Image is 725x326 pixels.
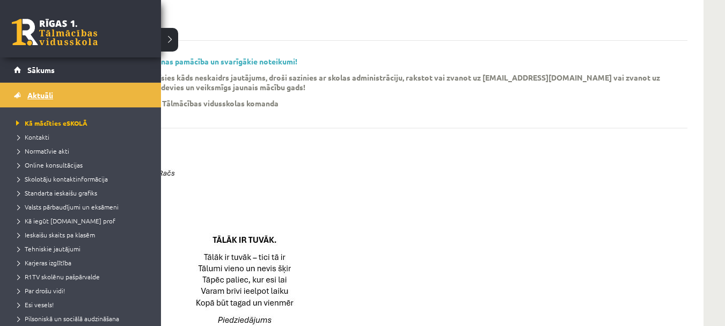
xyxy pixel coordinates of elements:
[13,160,150,170] a: Online konsultācijas
[13,188,150,198] a: Standarta ieskaišu grafiks
[13,258,150,267] a: Karjeras izglītība
[13,175,108,183] span: Skolotāju kontaktinformācija
[13,147,69,155] span: Normatīvie akti
[134,98,279,108] p: Rīgas 1. Tālmācības vidusskolas komanda
[13,300,150,309] a: Esi vesels!
[13,300,54,309] span: Esi vesels!
[13,230,95,239] span: Ieskaišu skaits pa klasēm
[13,286,65,295] span: Par drošu vidi!
[13,286,150,295] a: Par drošu vidi!
[13,216,115,225] span: Kā iegūt [DOMAIN_NAME] prof
[13,314,119,323] span: Pilsoniskā un sociālā audzināšana
[80,56,297,66] a: R1TV eSKOLAS lietošanas pamācība un svarīgākie noteikumi!
[27,90,53,100] span: Aktuāli
[13,272,100,281] span: R1TV skolēnu pašpārvalde
[13,146,150,156] a: Normatīvie akti
[13,118,150,128] a: Kā mācīties eSKOLĀ
[13,216,150,226] a: Kā iegūt [DOMAIN_NAME] prof
[13,314,150,323] a: Pilsoniskā un sociālā audzināšana
[13,132,150,142] a: Kontakti
[80,73,671,92] p: Ja mācību procesā radīsies kāds neskaidrs jautājums, droši sazinies ar skolas administrāciju, rak...
[13,230,150,240] a: Ieskaišu skaits pa klasēm
[14,83,148,107] a: Aktuāli
[13,202,119,211] span: Valsts pārbaudījumi un eksāmeni
[13,174,150,184] a: Skolotāju kontaktinformācija
[13,244,80,253] span: Tehniskie jautājumi
[13,258,71,267] span: Karjeras izglītība
[13,244,150,253] a: Tehniskie jautājumi
[13,272,150,281] a: R1TV skolēnu pašpārvalde
[13,189,97,197] span: Standarta ieskaišu grafiks
[14,57,148,82] a: Sākums
[13,161,83,169] span: Online konsultācijas
[13,133,49,141] span: Kontakti
[27,65,55,75] span: Sākums
[13,202,150,212] a: Valsts pārbaudījumi un eksāmeni
[12,19,98,46] a: Rīgas 1. Tālmācības vidusskola
[13,119,87,127] span: Kā mācīties eSKOLĀ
